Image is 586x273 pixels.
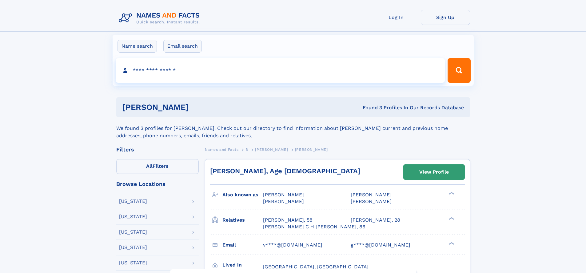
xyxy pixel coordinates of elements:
[222,190,263,200] h3: Also known as
[116,10,205,26] img: Logo Names and Facts
[146,163,153,169] span: All
[222,215,263,225] h3: Relatives
[245,146,248,153] a: B
[119,214,147,219] div: [US_STATE]
[448,58,470,83] button: Search Button
[447,216,455,220] div: ❯
[119,260,147,265] div: [US_STATE]
[255,147,288,152] span: [PERSON_NAME]
[116,159,199,174] label: Filters
[372,10,421,25] a: Log In
[263,264,369,270] span: [GEOGRAPHIC_DATA], [GEOGRAPHIC_DATA]
[118,40,157,53] label: Name search
[263,192,304,198] span: [PERSON_NAME]
[119,230,147,235] div: [US_STATE]
[255,146,288,153] a: [PERSON_NAME]
[116,181,199,187] div: Browse Locations
[116,58,445,83] input: search input
[245,147,248,152] span: B
[421,10,470,25] a: Sign Up
[263,223,365,230] a: [PERSON_NAME] C H [PERSON_NAME], 86
[295,147,328,152] span: [PERSON_NAME]
[276,104,464,111] div: Found 3 Profiles In Our Records Database
[351,199,392,204] span: [PERSON_NAME]
[351,217,400,223] a: [PERSON_NAME], 28
[222,240,263,250] h3: Email
[263,217,313,223] a: [PERSON_NAME], 58
[222,260,263,270] h3: Lived in
[116,147,199,152] div: Filters
[163,40,202,53] label: Email search
[404,165,464,179] a: View Profile
[116,117,470,139] div: We found 3 profiles for [PERSON_NAME]. Check out our directory to find information about [PERSON_...
[419,165,449,179] div: View Profile
[122,103,276,111] h1: [PERSON_NAME]
[447,241,455,245] div: ❯
[351,192,392,198] span: [PERSON_NAME]
[263,199,304,204] span: [PERSON_NAME]
[119,199,147,204] div: [US_STATE]
[447,191,455,195] div: ❯
[119,245,147,250] div: [US_STATE]
[210,167,360,175] a: [PERSON_NAME], Age [DEMOGRAPHIC_DATA]
[205,146,239,153] a: Names and Facts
